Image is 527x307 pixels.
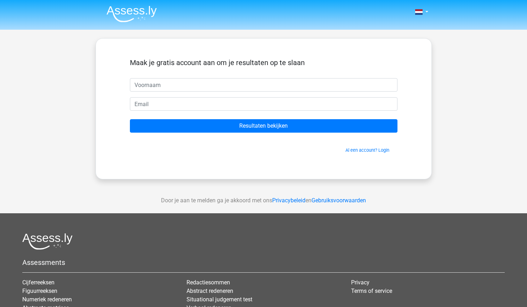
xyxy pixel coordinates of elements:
a: Privacy [351,279,370,286]
a: Situational judgement test [187,296,252,303]
a: Privacybeleid [272,197,305,204]
h5: Maak je gratis account aan om je resultaten op te slaan [130,58,397,67]
a: Redactiesommen [187,279,230,286]
a: Numeriek redeneren [22,296,72,303]
a: Al een account? Login [345,147,389,153]
h5: Assessments [22,258,505,267]
input: Voornaam [130,78,397,92]
a: Figuurreeksen [22,288,57,294]
img: Assessly logo [22,233,73,250]
a: Gebruiksvoorwaarden [311,197,366,204]
input: Email [130,97,397,111]
a: Abstract redeneren [187,288,233,294]
a: Terms of service [351,288,392,294]
input: Resultaten bekijken [130,119,397,133]
img: Assessly [107,6,157,22]
a: Cijferreeksen [22,279,55,286]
